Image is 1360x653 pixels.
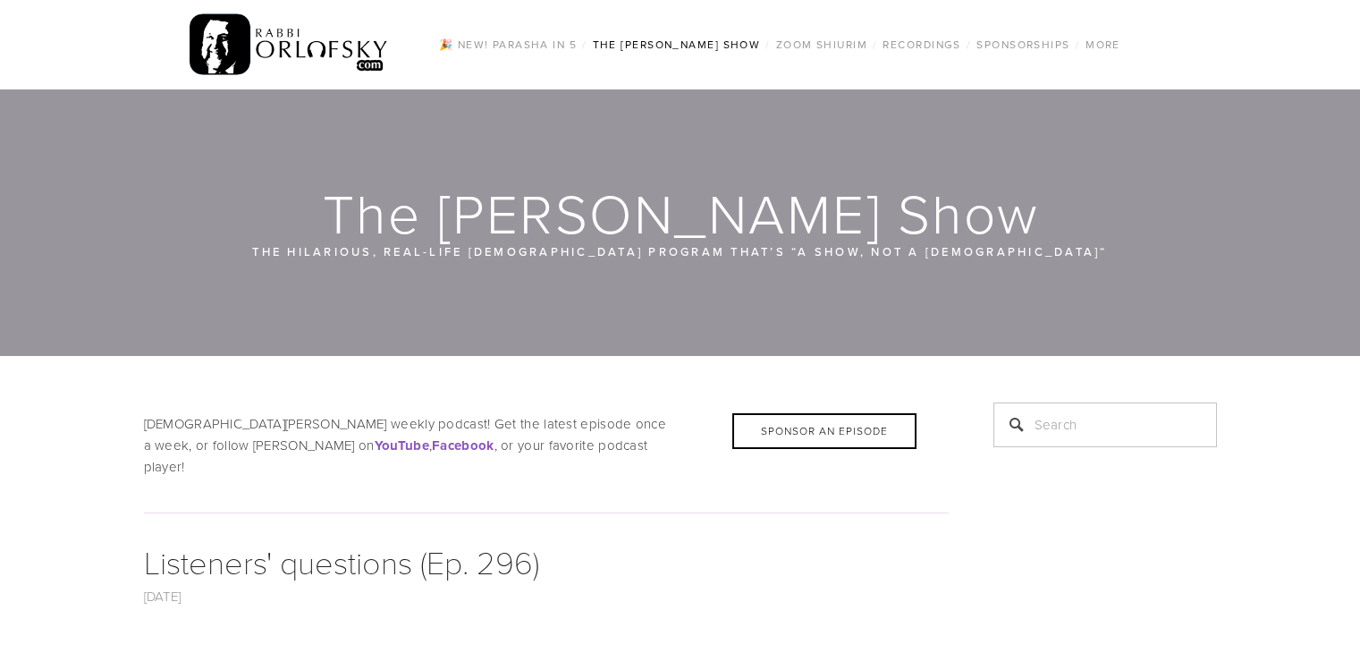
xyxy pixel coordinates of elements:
strong: Facebook [432,436,494,455]
a: Facebook [432,436,494,454]
a: Recordings [877,33,966,56]
div: Sponsor an Episode [732,413,917,449]
span: / [873,37,877,52]
p: [DEMOGRAPHIC_DATA][PERSON_NAME] weekly podcast! Get the latest episode once a week, or follow [PE... [144,413,949,478]
span: / [967,37,971,52]
span: / [1076,37,1080,52]
img: RabbiOrlofsky.com [190,10,389,80]
a: [DATE] [144,587,182,606]
span: / [765,37,770,52]
a: 🎉 NEW! Parasha in 5 [434,33,582,56]
a: The [PERSON_NAME] Show [587,33,766,56]
span: / [582,37,587,52]
a: Zoom Shiurim [771,33,873,56]
a: Listeners' questions (Ep. 296) [144,539,539,583]
a: YouTube [375,436,429,454]
a: Sponsorships [971,33,1075,56]
strong: YouTube [375,436,429,455]
p: The hilarious, real-life [DEMOGRAPHIC_DATA] program that’s “a show, not a [DEMOGRAPHIC_DATA]“ [251,242,1110,261]
a: More [1080,33,1126,56]
input: Search [993,403,1217,447]
h1: The [PERSON_NAME] Show [144,184,1219,242]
